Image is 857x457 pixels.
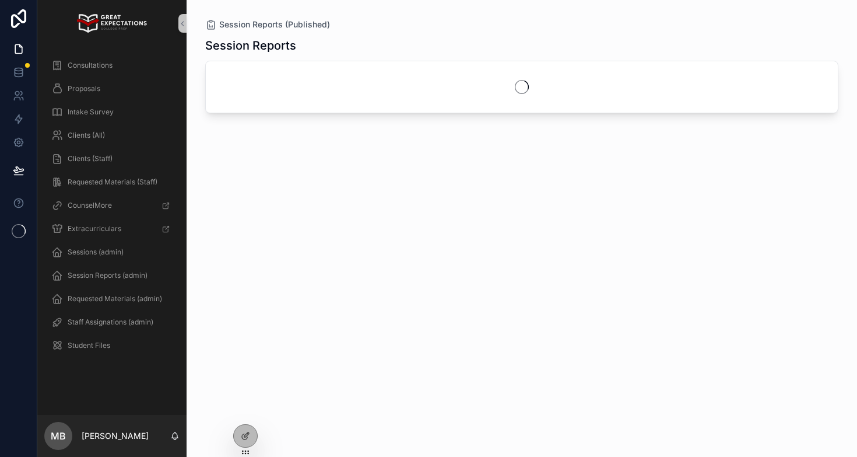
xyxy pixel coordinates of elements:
span: Consultations [68,61,113,70]
a: Consultations [44,55,180,76]
span: Staff Assignations (admin) [68,318,153,327]
a: Requested Materials (admin) [44,288,180,309]
a: Requested Materials (Staff) [44,172,180,193]
a: Clients (All) [44,125,180,146]
h1: Session Reports [205,37,296,54]
a: Session Reports (Published) [205,19,330,30]
img: App logo [77,14,146,33]
span: Clients (Staff) [68,154,113,163]
a: Sessions (admin) [44,242,180,263]
a: Staff Assignations (admin) [44,312,180,333]
a: Clients (Staff) [44,148,180,169]
span: Intake Survey [68,107,114,117]
span: Session Reports (admin) [68,271,147,280]
span: Requested Materials (admin) [68,294,162,303]
span: Proposals [68,84,100,93]
span: CounselMore [68,201,112,210]
span: Session Reports (Published) [219,19,330,30]
span: MB [51,429,66,443]
span: Student Files [68,341,110,350]
span: Requested Materials (Staff) [68,177,157,187]
a: Extracurriculars [44,218,180,239]
span: Sessions (admin) [68,247,124,257]
a: Student Files [44,335,180,356]
a: Proposals [44,78,180,99]
p: [PERSON_NAME] [82,430,149,442]
a: CounselMore [44,195,180,216]
div: scrollable content [37,47,187,371]
a: Intake Survey [44,102,180,123]
a: Session Reports (admin) [44,265,180,286]
span: Clients (All) [68,131,105,140]
span: Extracurriculars [68,224,121,233]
